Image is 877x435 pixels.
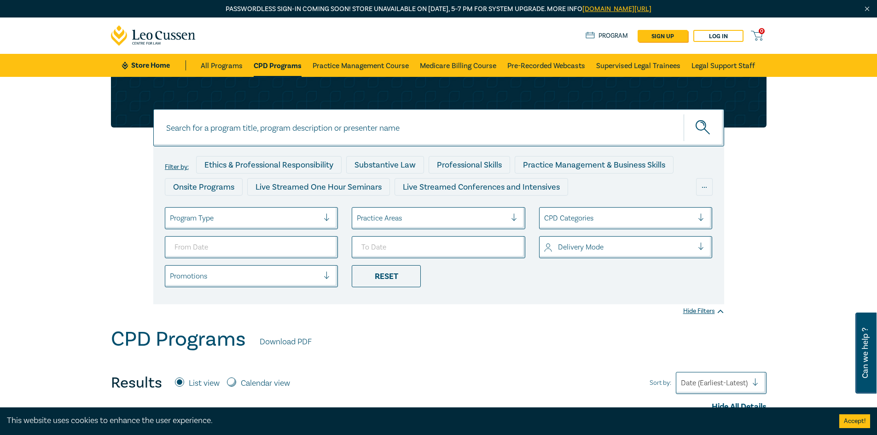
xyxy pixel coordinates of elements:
[165,200,311,218] div: Live Streamed Practical Workshops
[346,156,424,174] div: Substantive Law
[165,178,243,196] div: Onsite Programs
[313,54,409,77] a: Practice Management Course
[170,213,172,223] input: select
[507,54,585,77] a: Pre-Recorded Webcasts
[7,415,825,427] div: This website uses cookies to enhance the user experience.
[839,414,870,428] button: Accept cookies
[515,156,674,174] div: Practice Management & Business Skills
[696,178,713,196] div: ...
[582,5,651,13] a: [DOMAIN_NAME][URL]
[111,327,246,351] h1: CPD Programs
[254,54,302,77] a: CPD Programs
[429,156,510,174] div: Professional Skills
[247,178,390,196] div: Live Streamed One Hour Seminars
[111,374,162,392] h4: Results
[691,54,755,77] a: Legal Support Staff
[357,213,359,223] input: select
[759,28,765,34] span: 0
[241,377,290,389] label: Calendar view
[201,54,243,77] a: All Programs
[681,378,683,388] input: Sort by
[650,378,671,388] span: Sort by:
[165,163,189,171] label: Filter by:
[586,31,628,41] a: Program
[196,156,342,174] div: Ethics & Professional Responsibility
[420,54,496,77] a: Medicare Billing Course
[426,200,527,218] div: 10 CPD Point Packages
[863,5,871,13] img: Close
[638,30,688,42] a: sign up
[693,30,743,42] a: Log in
[861,318,870,388] span: Can we help ?
[165,236,338,258] input: From Date
[170,271,172,281] input: select
[544,242,546,252] input: select
[153,109,724,146] input: Search for a program title, program description or presenter name
[395,178,568,196] div: Live Streamed Conferences and Intensives
[683,307,724,316] div: Hide Filters
[260,336,312,348] a: Download PDF
[315,200,421,218] div: Pre-Recorded Webcasts
[122,60,186,70] a: Store Home
[352,236,525,258] input: To Date
[352,265,421,287] div: Reset
[189,377,220,389] label: List view
[544,213,546,223] input: select
[531,200,616,218] div: National Programs
[111,401,767,413] div: Hide All Details
[111,4,767,14] p: Passwordless sign-in coming soon! Store unavailable on [DATE], 5–7 PM for system upgrade. More info
[596,54,680,77] a: Supervised Legal Trainees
